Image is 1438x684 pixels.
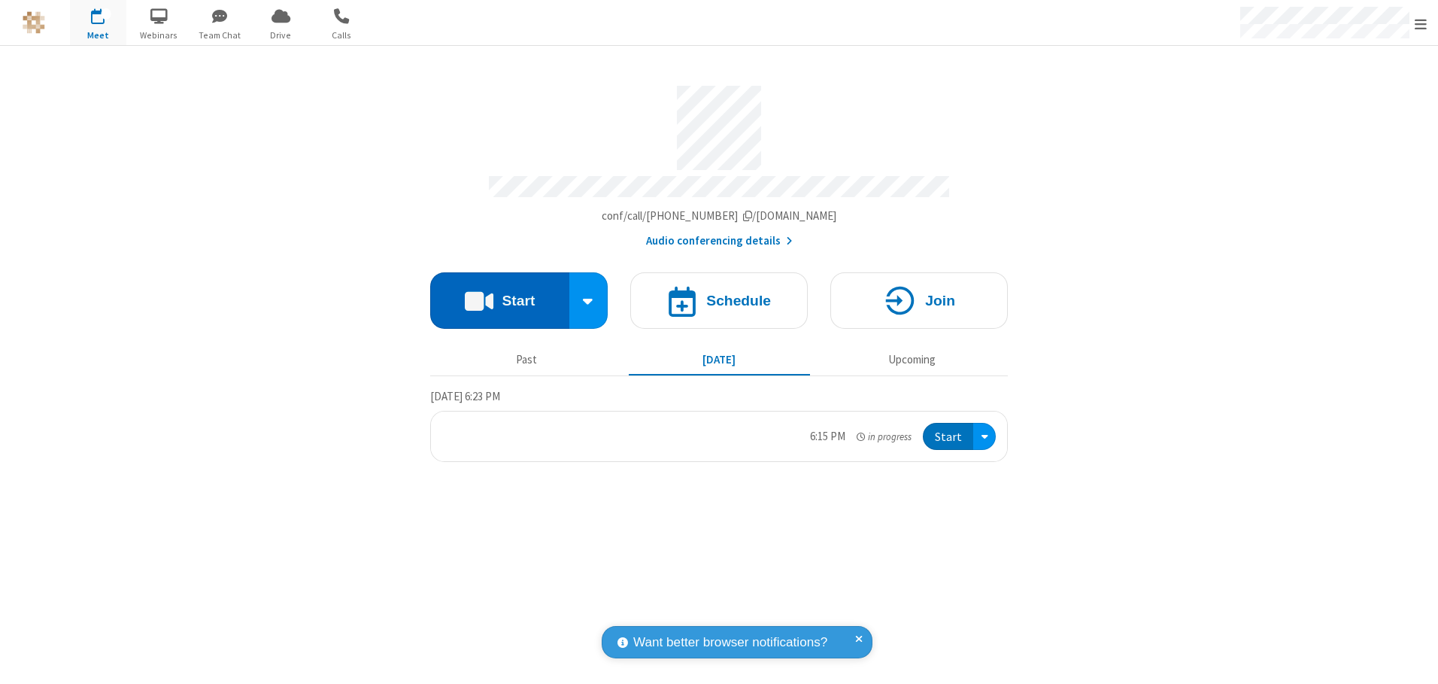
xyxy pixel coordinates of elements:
[830,272,1008,329] button: Join
[23,11,45,34] img: QA Selenium DO NOT DELETE OR CHANGE
[430,389,500,403] span: [DATE] 6:23 PM
[602,208,837,225] button: Copy my meeting room linkCopy my meeting room link
[102,8,111,20] div: 1
[973,423,996,451] div: Open menu
[630,272,808,329] button: Schedule
[253,29,309,42] span: Drive
[430,388,1008,463] section: Today's Meetings
[430,74,1008,250] section: Account details
[602,208,837,223] span: Copy my meeting room link
[629,345,810,374] button: [DATE]
[810,428,845,445] div: 6:15 PM
[925,293,955,308] h4: Join
[436,345,617,374] button: Past
[502,293,535,308] h4: Start
[923,423,973,451] button: Start
[646,233,793,250] button: Audio conferencing details
[314,29,370,42] span: Calls
[131,29,187,42] span: Webinars
[633,633,827,652] span: Want better browser notifications?
[569,272,608,329] div: Start conference options
[430,272,569,329] button: Start
[706,293,771,308] h4: Schedule
[192,29,248,42] span: Team Chat
[821,345,1003,374] button: Upcoming
[857,430,912,444] em: in progress
[70,29,126,42] span: Meet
